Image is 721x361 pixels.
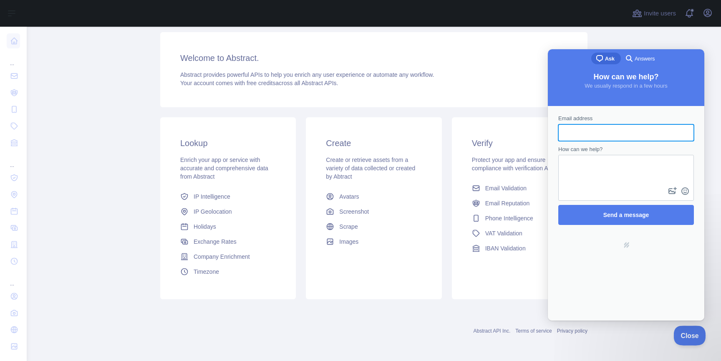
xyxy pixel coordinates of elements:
span: Timezone [194,268,219,276]
span: VAT Validation [485,229,522,237]
span: Screenshot [339,207,369,216]
a: IBAN Validation [469,241,571,256]
span: Your account comes with across all Abstract APIs. [180,80,338,86]
a: Company Enrichment [177,249,279,264]
h3: Create [326,137,421,149]
a: Scrape [323,219,425,234]
a: Abstract API Inc. [474,328,511,334]
a: Terms of service [515,328,552,334]
span: Images [339,237,358,246]
span: free credits [247,80,275,86]
div: ... [7,50,20,67]
a: Exchange Rates [177,234,279,249]
div: ... [7,152,20,169]
span: Exchange Rates [194,237,237,246]
a: Email Validation [469,181,571,196]
span: Email Reputation [485,199,530,207]
a: IP Intelligence [177,189,279,204]
span: Abstract provides powerful APIs to help you enrich any user experience or automate any workflow. [180,71,434,78]
span: Avatars [339,192,359,201]
h3: Verify [472,137,567,149]
a: Email Reputation [469,196,571,211]
a: Images [323,234,425,249]
span: Invite users [644,9,676,18]
span: Email Validation [485,184,527,192]
span: Enrich your app or service with accurate and comprehensive data from Abstract [180,157,268,180]
a: Timezone [177,264,279,279]
div: ... [7,270,20,287]
span: Company Enrichment [194,252,250,261]
button: Invite users [630,7,678,20]
iframe: Help Scout Beacon - Close [674,326,706,345]
h3: Welcome to Abstract. [180,52,567,64]
span: Protect your app and ensure compliance with verification APIs [472,157,557,172]
a: Holidays [177,219,279,234]
a: VAT Validation [469,226,571,241]
iframe: Help Scout Beacon - Live Chat, Contact Form, and Knowledge Base [548,49,704,321]
a: IP Geolocation [177,204,279,219]
span: IP Geolocation [194,207,232,216]
span: Create or retrieve assets from a variety of data collected or created by Abtract [326,157,415,180]
a: Privacy policy [557,328,587,334]
span: Holidays [194,222,216,231]
a: Phone Intelligence [469,211,571,226]
h3: Lookup [180,137,276,149]
a: Avatars [323,189,425,204]
span: IBAN Validation [485,244,526,252]
span: Phone Intelligence [485,214,533,222]
span: IP Intelligence [194,192,230,201]
span: Scrape [339,222,358,231]
a: Screenshot [323,204,425,219]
